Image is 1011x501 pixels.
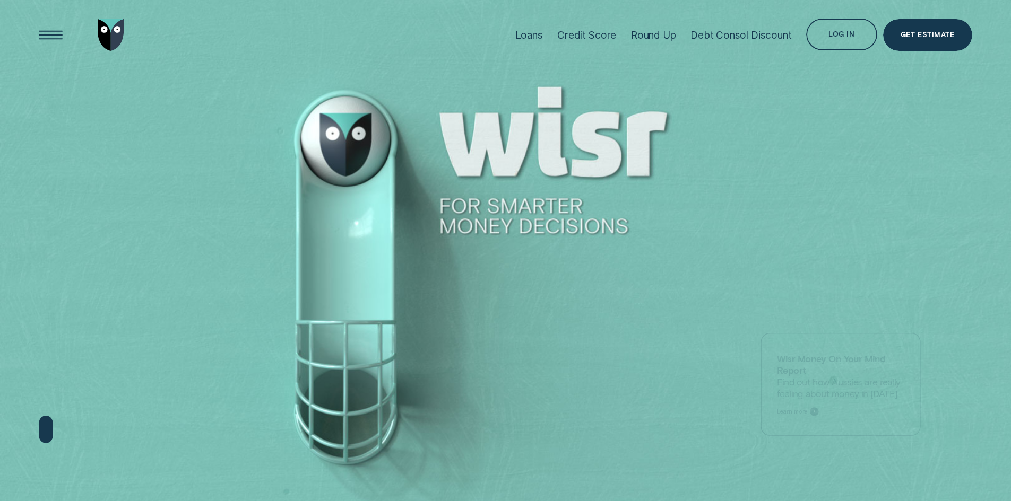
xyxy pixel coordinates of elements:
strong: Wisr Money On Your Mind Report [777,353,886,375]
div: Round Up [631,29,676,41]
span: Learn more [777,408,808,415]
button: Log in [806,19,877,50]
div: Debt Consol Discount [690,29,791,41]
a: Get Estimate [883,19,972,51]
button: Open Menu [35,19,67,51]
a: Wisr Money On Your Mind ReportFind out how Aussies are really feeling about money in [DATE].Learn... [761,333,921,436]
img: Wisr [98,19,124,51]
div: Credit Score [557,29,616,41]
p: Find out how Aussies are really feeling about money in [DATE]. [777,353,904,399]
div: Loans [515,29,543,41]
